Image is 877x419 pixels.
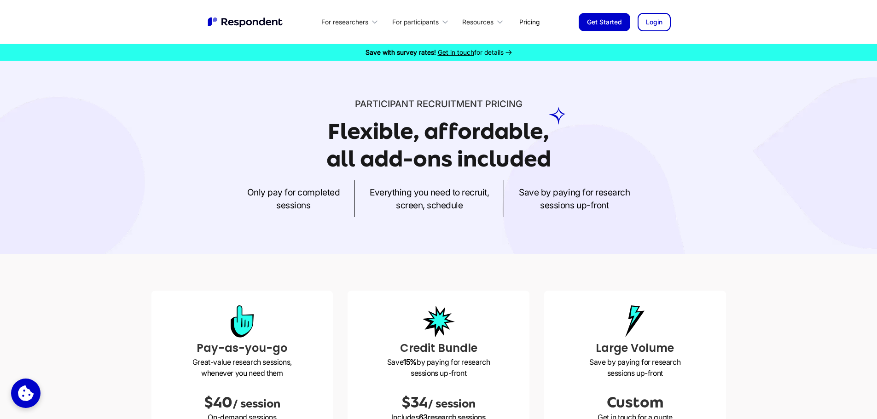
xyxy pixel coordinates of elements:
[355,98,483,109] span: Participant recruitment
[428,397,476,410] span: / session
[552,340,719,356] h3: Large Volume
[355,340,522,356] h3: Credit Bundle
[462,17,494,27] div: Resources
[579,13,630,31] a: Get Started
[403,357,417,367] strong: 15%
[607,394,663,411] span: Custom
[387,11,457,33] div: For participants
[247,186,340,212] p: Only pay for completed sessions
[552,356,719,379] p: Save by paying for research sessions up-front
[438,48,474,56] span: Get in touch
[512,11,547,33] a: Pricing
[159,356,326,379] p: Great-value research sessions, whenever you need them
[401,394,428,411] span: $34
[204,394,232,411] span: $40
[366,48,504,57] div: for details
[159,340,326,356] h3: Pay-as-you-go
[207,16,285,28] img: Untitled UI logotext
[638,13,671,31] a: Login
[232,397,280,410] span: / session
[321,17,368,27] div: For researchers
[366,48,436,56] strong: Save with survey rates!
[457,11,512,33] div: Resources
[207,16,285,28] a: home
[370,186,489,212] p: Everything you need to recruit, screen, schedule
[326,119,551,172] h1: Flexible, affordable, all add-ons included
[316,11,387,33] div: For researchers
[392,17,439,27] div: For participants
[519,186,630,212] p: Save by paying for research sessions up-front
[355,356,522,379] p: Save by paying for research sessions up-front
[485,98,523,109] span: PRICING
